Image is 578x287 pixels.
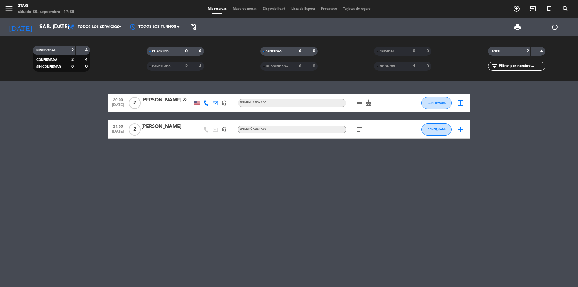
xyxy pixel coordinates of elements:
[551,23,558,31] i: power_settings_new
[266,50,282,53] span: SENTADAS
[222,127,227,132] i: headset_mic
[562,5,569,12] i: search
[190,23,197,31] span: pending_actions
[427,64,430,68] strong: 3
[457,126,464,133] i: border_all
[365,99,372,107] i: cake
[288,7,318,11] span: Lista de Espera
[129,97,141,109] span: 2
[498,63,545,70] input: Filtrar por nombre...
[141,96,193,104] div: [PERSON_NAME] & [PERSON_NAME]
[152,65,171,68] span: CANCELADA
[5,20,36,34] i: [DATE]
[527,49,529,53] strong: 2
[110,103,126,110] span: [DATE]
[230,7,260,11] span: Mapa de mesas
[540,49,544,53] strong: 4
[413,49,415,53] strong: 0
[513,5,520,12] i: add_circle_outline
[36,65,61,68] span: SIN CONFIRMAR
[110,129,126,136] span: [DATE]
[205,7,230,11] span: Mis reservas
[152,50,169,53] span: CHECK INS
[185,49,188,53] strong: 0
[185,64,188,68] strong: 2
[18,9,74,15] div: sábado 20. septiembre - 17:28
[356,126,363,133] i: subject
[199,49,203,53] strong: 0
[56,23,63,31] i: arrow_drop_down
[71,64,74,69] strong: 0
[240,101,266,104] span: Sin menú asignado
[110,96,126,103] span: 20:00
[514,23,521,31] span: print
[266,65,288,68] span: RE AGENDADA
[36,58,57,61] span: CONFIRMADA
[85,64,89,69] strong: 0
[356,99,363,107] i: subject
[380,65,395,68] span: NO SHOW
[199,64,203,68] strong: 4
[428,101,446,105] span: CONFIRMADA
[545,5,553,12] i: turned_in_not
[491,63,498,70] i: filter_list
[5,4,14,13] i: menu
[428,128,446,131] span: CONFIRMADA
[299,49,301,53] strong: 0
[129,123,141,136] span: 2
[536,18,573,36] div: LOG OUT
[110,123,126,129] span: 21:00
[380,50,394,53] span: SERVIDAS
[18,3,74,9] div: STAG
[318,7,340,11] span: Pre-acceso
[222,100,227,106] i: headset_mic
[413,64,415,68] strong: 1
[421,123,452,136] button: CONFIRMADA
[457,99,464,107] i: border_all
[5,4,14,15] button: menu
[36,49,56,52] span: RESERVADAS
[240,128,266,130] span: Sin menú asignado
[85,58,89,62] strong: 4
[340,7,374,11] span: Tarjetas de regalo
[529,5,536,12] i: exit_to_app
[85,48,89,52] strong: 4
[492,50,501,53] span: TOTAL
[299,64,301,68] strong: 0
[421,97,452,109] button: CONFIRMADA
[141,123,193,131] div: [PERSON_NAME]
[313,49,316,53] strong: 0
[260,7,288,11] span: Disponibilidad
[313,64,316,68] strong: 0
[71,58,74,62] strong: 2
[71,48,74,52] strong: 2
[427,49,430,53] strong: 0
[78,25,119,29] span: Todos los servicios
